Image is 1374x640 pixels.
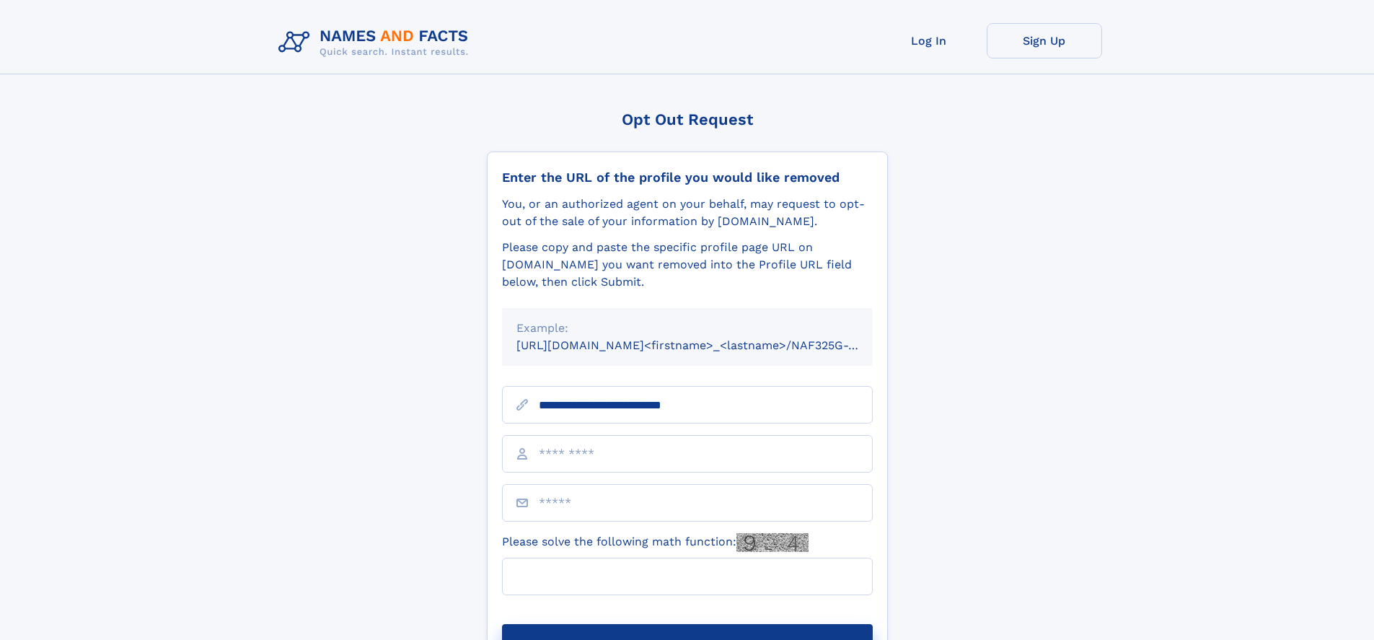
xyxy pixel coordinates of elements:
label: Please solve the following math function: [502,533,809,552]
div: Example: [516,320,858,337]
div: Enter the URL of the profile you would like removed [502,170,873,185]
div: Opt Out Request [487,110,888,128]
div: You, or an authorized agent on your behalf, may request to opt-out of the sale of your informatio... [502,196,873,230]
div: Please copy and paste the specific profile page URL on [DOMAIN_NAME] you want removed into the Pr... [502,239,873,291]
img: Logo Names and Facts [273,23,480,62]
a: Log In [871,23,987,58]
small: [URL][DOMAIN_NAME]<firstname>_<lastname>/NAF325G-xxxxxxxx [516,338,900,352]
a: Sign Up [987,23,1102,58]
